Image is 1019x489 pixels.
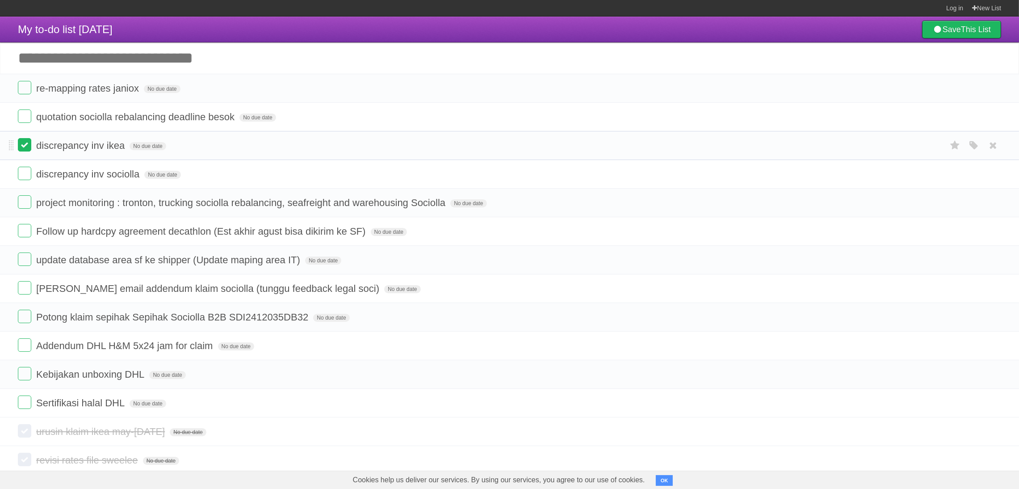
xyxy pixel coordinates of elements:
span: update database area sf ke shipper (Update maping area IT) [36,254,302,266]
a: SaveThis List [922,21,1001,38]
label: Done [18,138,31,152]
span: No due date [218,342,254,350]
span: Follow up hardcpy agreement decathlon (Est akhir agust bisa dikirim ke SF) [36,226,368,237]
span: No due date [143,457,179,465]
span: No due date [130,400,166,408]
span: No due date [144,171,180,179]
span: Cookies help us deliver our services. By using our services, you agree to our use of cookies. [344,471,654,489]
span: No due date [450,199,486,207]
span: quotation sociolla rebalancing deadline besok [36,111,237,122]
span: discrepancy inv ikea [36,140,127,151]
b: This List [961,25,991,34]
label: Done [18,110,31,123]
label: Done [18,338,31,352]
label: Done [18,367,31,380]
label: Done [18,424,31,438]
span: project monitoring : tronton, trucking sociolla rebalancing, seafreight and warehousing Sociolla [36,197,448,208]
span: No due date [371,228,407,236]
button: OK [656,475,673,486]
span: discrepancy inv sociolla [36,169,142,180]
label: Done [18,281,31,295]
span: No due date [313,314,349,322]
label: Done [18,453,31,466]
span: Potong klaim sepihak Sepihak Sociolla B2B SDI2412035DB32 [36,312,310,323]
span: No due date [384,285,420,293]
span: No due date [149,371,185,379]
span: No due date [239,114,276,122]
span: No due date [170,428,206,436]
label: Done [18,195,31,209]
label: Done [18,167,31,180]
label: Done [18,224,31,237]
label: Done [18,310,31,323]
span: My to-do list [DATE] [18,23,113,35]
span: No due date [130,142,166,150]
label: Star task [947,138,964,153]
span: Kebijakan unboxing DHL [36,369,147,380]
span: urusin klaim ikea may-[DATE] [36,426,167,437]
span: [PERSON_NAME] email addendum klaim sociolla (tunggu feedback legal soci) [36,283,382,294]
span: Addendum DHL H&M 5x24 jam for claim [36,340,215,351]
span: revisi rates file sweelee [36,455,140,466]
span: No due date [144,85,180,93]
span: No due date [305,257,341,265]
label: Done [18,396,31,409]
span: re-mapping rates janiox [36,83,141,94]
span: Sertifikasi halal DHL [36,397,127,409]
label: Done [18,253,31,266]
label: Done [18,81,31,94]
